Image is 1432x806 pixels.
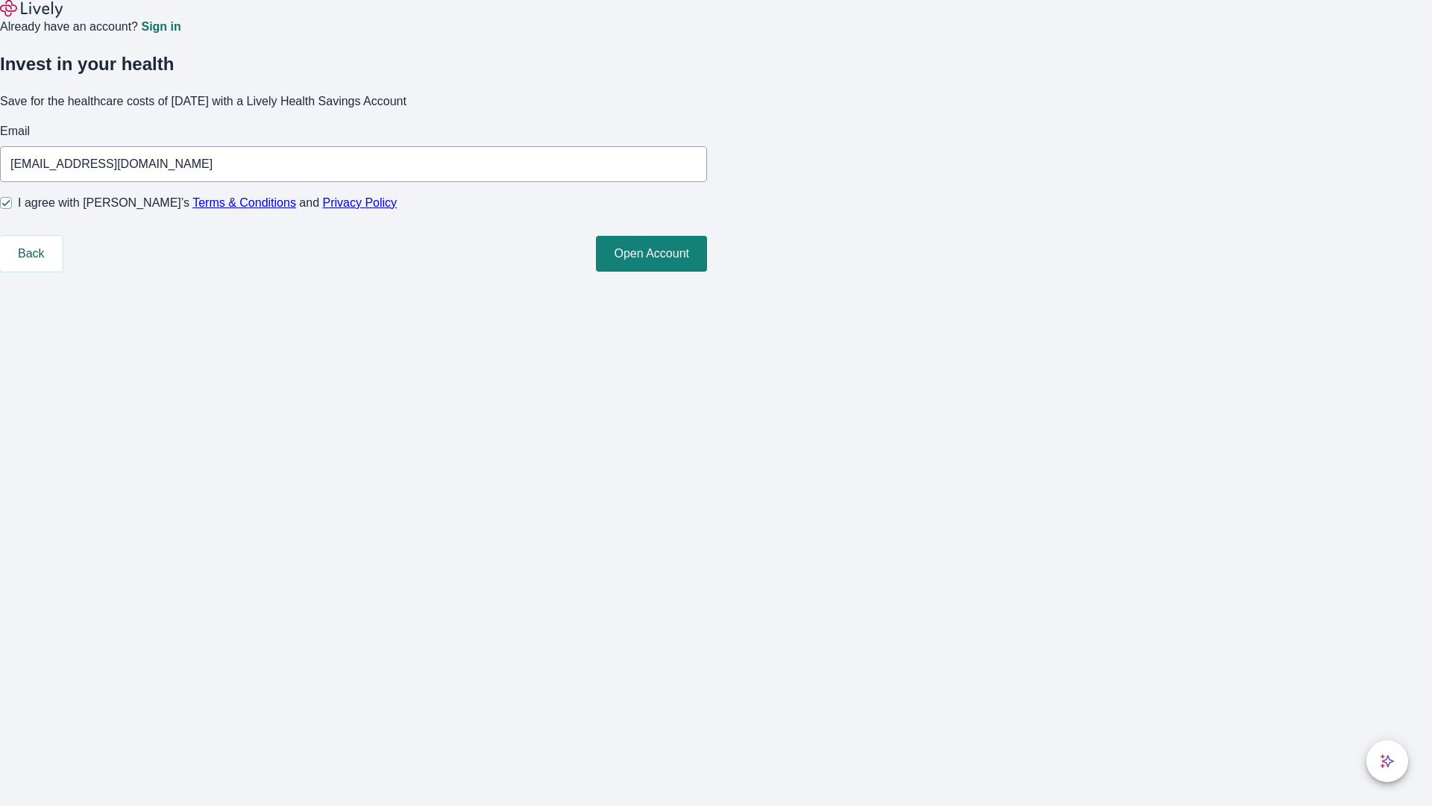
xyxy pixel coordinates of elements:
button: Open Account [596,236,707,272]
a: Sign in [141,21,180,33]
span: I agree with [PERSON_NAME]’s and [18,194,397,212]
a: Privacy Policy [323,196,398,209]
svg: Lively AI Assistant [1380,754,1395,769]
a: Terms & Conditions [192,196,296,209]
button: chat [1366,740,1408,782]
